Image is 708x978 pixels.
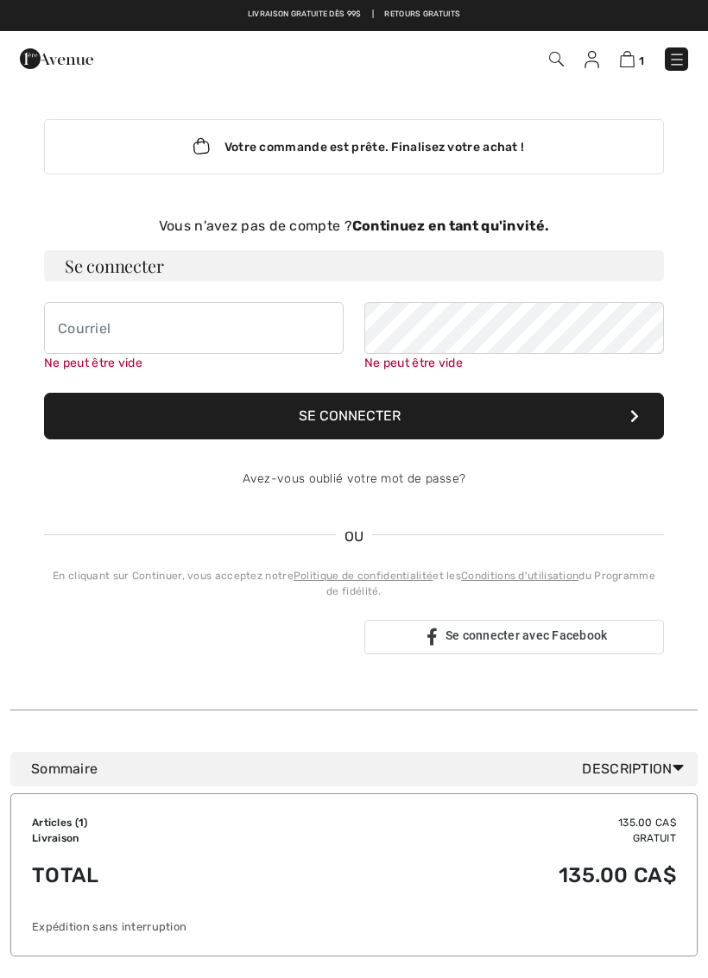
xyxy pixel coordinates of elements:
td: Gratuit [266,830,676,846]
td: Total [32,846,266,905]
div: Ne peut être vide [44,354,344,372]
div: Sommaire [31,759,691,779]
div: Se connecter avec Google. S'ouvre dans un nouvel onglet [63,618,326,656]
div: Vous n'avez pas de compte ? [44,216,664,237]
a: Se connecter avec Facebook [364,620,664,654]
span: 1 [79,817,84,829]
a: Politique de confidentialité [294,570,433,582]
button: Se connecter [44,393,664,439]
td: 135.00 CA$ [266,846,676,905]
div: En cliquant sur Continuer, vous acceptez notre et les du Programme de fidélité. [44,568,664,599]
a: Retours gratuits [384,9,460,21]
strong: Continuez en tant qu'invité. [352,218,549,234]
a: 1 [620,48,644,69]
span: Description [582,759,691,779]
td: Articles ( ) [32,815,266,830]
img: Mes infos [585,51,599,68]
td: 135.00 CA$ [266,815,676,830]
div: Expédition sans interruption [32,918,676,935]
td: Livraison [32,830,266,846]
span: Se connecter avec Facebook [446,628,608,642]
img: Panier d'achat [620,51,635,67]
span: 1 [639,54,644,67]
a: Conditions d'utilisation [461,570,578,582]
h3: Se connecter [44,250,664,281]
input: Courriel [44,302,344,354]
a: Avez-vous oublié votre mot de passe? [243,471,466,486]
img: 1ère Avenue [20,41,93,76]
span: | [372,9,374,21]
iframe: Bouton Se connecter avec Google [54,618,334,656]
div: Ne peut être vide [364,354,664,372]
a: 1ère Avenue [20,49,93,66]
div: Votre commande est prête. Finalisez votre achat ! [44,119,664,174]
img: Recherche [549,52,564,66]
span: OU [336,527,373,547]
a: Livraison gratuite dès 99$ [248,9,362,21]
img: Menu [668,51,686,68]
